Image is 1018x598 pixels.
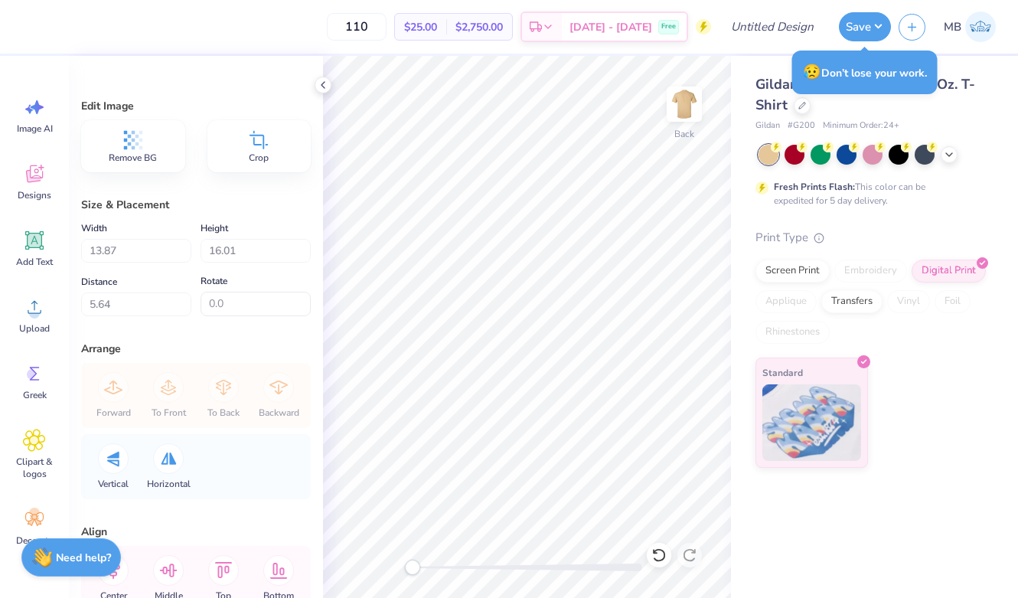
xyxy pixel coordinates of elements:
[674,127,694,141] div: Back
[16,534,53,547] span: Decorate
[109,152,157,164] span: Remove BG
[912,260,986,283] div: Digital Print
[201,219,228,237] label: Height
[405,560,420,575] div: Accessibility label
[327,13,387,41] input: – –
[823,119,899,132] span: Minimum Order: 24 +
[755,290,817,313] div: Applique
[788,119,815,132] span: # G200
[81,219,107,237] label: Width
[755,75,975,114] span: Gildan Adult Ultra Cotton 6 Oz. T-Shirt
[661,21,676,32] span: Free
[755,321,830,344] div: Rhinestones
[755,119,780,132] span: Gildan
[56,551,111,565] strong: Need help?
[755,260,830,283] div: Screen Print
[16,256,53,268] span: Add Text
[81,341,311,357] div: Arrange
[19,322,50,335] span: Upload
[147,478,191,490] span: Horizontal
[792,51,938,94] div: Don’t lose your work.
[81,273,117,291] label: Distance
[762,384,861,461] img: Standard
[774,181,855,193] strong: Fresh Prints Flash:
[803,62,821,82] span: 😥
[935,290,971,313] div: Foil
[719,11,831,42] input: Untitled Design
[774,180,962,208] div: This color can be expedited for 5 day delivery.
[965,11,996,42] img: Mehr Bhatia
[821,290,883,313] div: Transfers
[937,11,1003,42] a: MB
[249,152,269,164] span: Crop
[834,260,907,283] div: Embroidery
[669,89,700,119] img: Back
[17,123,53,135] span: Image AI
[404,19,437,35] span: $25.00
[455,19,503,35] span: $2,750.00
[23,389,47,401] span: Greek
[201,272,227,290] label: Rotate
[569,19,652,35] span: [DATE] - [DATE]
[762,364,803,381] span: Standard
[98,478,129,490] span: Vertical
[81,98,311,114] div: Edit Image
[887,290,930,313] div: Vinyl
[9,456,60,480] span: Clipart & logos
[81,197,311,213] div: Size & Placement
[755,229,987,247] div: Print Type
[81,524,311,540] div: Align
[18,189,51,201] span: Designs
[839,12,891,41] button: Save
[944,18,961,36] span: MB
